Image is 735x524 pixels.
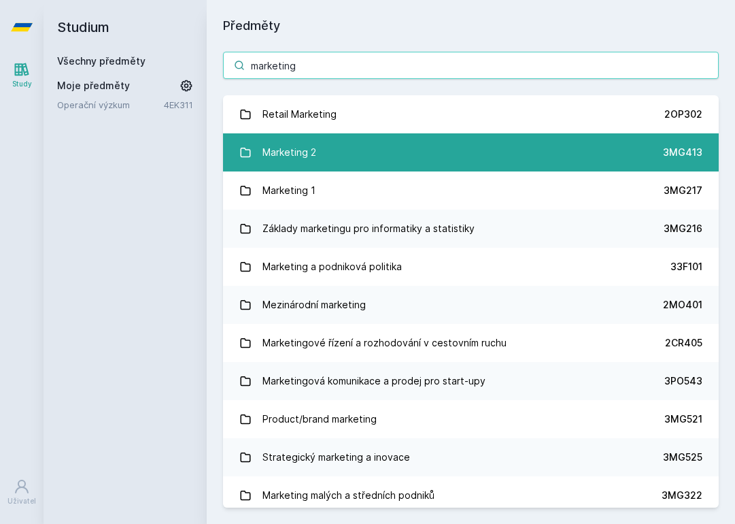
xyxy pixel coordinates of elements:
[664,374,702,388] div: 3PO543
[262,482,434,509] div: Marketing malých a středních podniků
[57,79,130,93] span: Moje předměty
[262,329,507,357] div: Marketingové řízení a rozhodování v cestovním ruchu
[223,16,719,35] h1: Předměty
[223,476,719,514] a: Marketing malých a středních podniků 3MG322
[262,101,337,128] div: Retail Marketing
[12,79,32,89] div: Study
[664,412,702,426] div: 3MG521
[223,400,719,438] a: Product/brand marketing 3MG521
[7,496,36,506] div: Uživatel
[3,54,41,96] a: Study
[262,444,410,471] div: Strategický marketing a inovace
[223,52,719,79] input: Název nebo ident předmětu…
[223,210,719,248] a: Základy marketingu pro informatiky a statistiky 3MG216
[3,472,41,513] a: Uživatel
[262,406,377,433] div: Product/brand marketing
[664,222,702,235] div: 3MG216
[663,451,702,464] div: 3MG525
[223,95,719,133] a: Retail Marketing 2OP302
[262,177,315,204] div: Marketing 1
[223,248,719,286] a: Marketing a podniková politika 33F101
[262,139,316,166] div: Marketing 2
[223,362,719,400] a: Marketingová komunikace a prodej pro start-upy 3PO543
[665,336,702,350] div: 2CR405
[223,133,719,171] a: Marketing 2 3MG413
[663,146,702,159] div: 3MG413
[57,55,146,67] a: Všechny předměty
[223,171,719,210] a: Marketing 1 3MG217
[262,367,485,395] div: Marketingová komunikace a prodej pro start-upy
[664,184,702,197] div: 3MG217
[262,215,475,242] div: Základy marketingu pro informatiky a statistiky
[662,489,702,502] div: 3MG322
[223,286,719,324] a: Mezinárodní marketing 2MO401
[262,253,402,280] div: Marketing a podniková politika
[663,298,702,312] div: 2MO401
[223,438,719,476] a: Strategický marketing a inovace 3MG525
[57,98,164,112] a: Operační výzkum
[262,291,366,318] div: Mezinárodní marketing
[223,324,719,362] a: Marketingové řízení a rozhodování v cestovním ruchu 2CR405
[664,108,702,121] div: 2OP302
[164,99,193,110] a: 4EK311
[670,260,702,274] div: 33F101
